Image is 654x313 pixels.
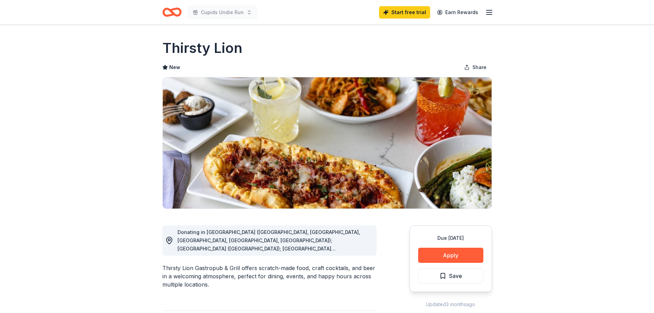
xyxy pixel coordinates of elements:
span: Donating in [GEOGRAPHIC_DATA] ([GEOGRAPHIC_DATA], [GEOGRAPHIC_DATA], [GEOGRAPHIC_DATA], [GEOGRAPH... [177,229,360,276]
a: Earn Rewards [433,6,482,19]
img: Image for Thirsty Lion [163,77,492,209]
a: Start free trial [379,6,430,19]
span: Share [472,63,486,71]
div: Updated 3 months ago [410,300,492,309]
button: Share [459,60,492,74]
h1: Thirsty Lion [162,38,242,58]
span: Cupids Undie Run [201,8,244,16]
span: Save [449,271,462,280]
span: New [169,63,180,71]
div: Thirsty Lion Gastropub & Grill offers scratch-made food, craft cocktails, and beer in a welcoming... [162,264,377,289]
div: Due [DATE] [418,234,483,242]
button: Cupids Undie Run [187,5,257,19]
a: Home [162,4,182,20]
button: Save [418,268,483,283]
button: Apply [418,248,483,263]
